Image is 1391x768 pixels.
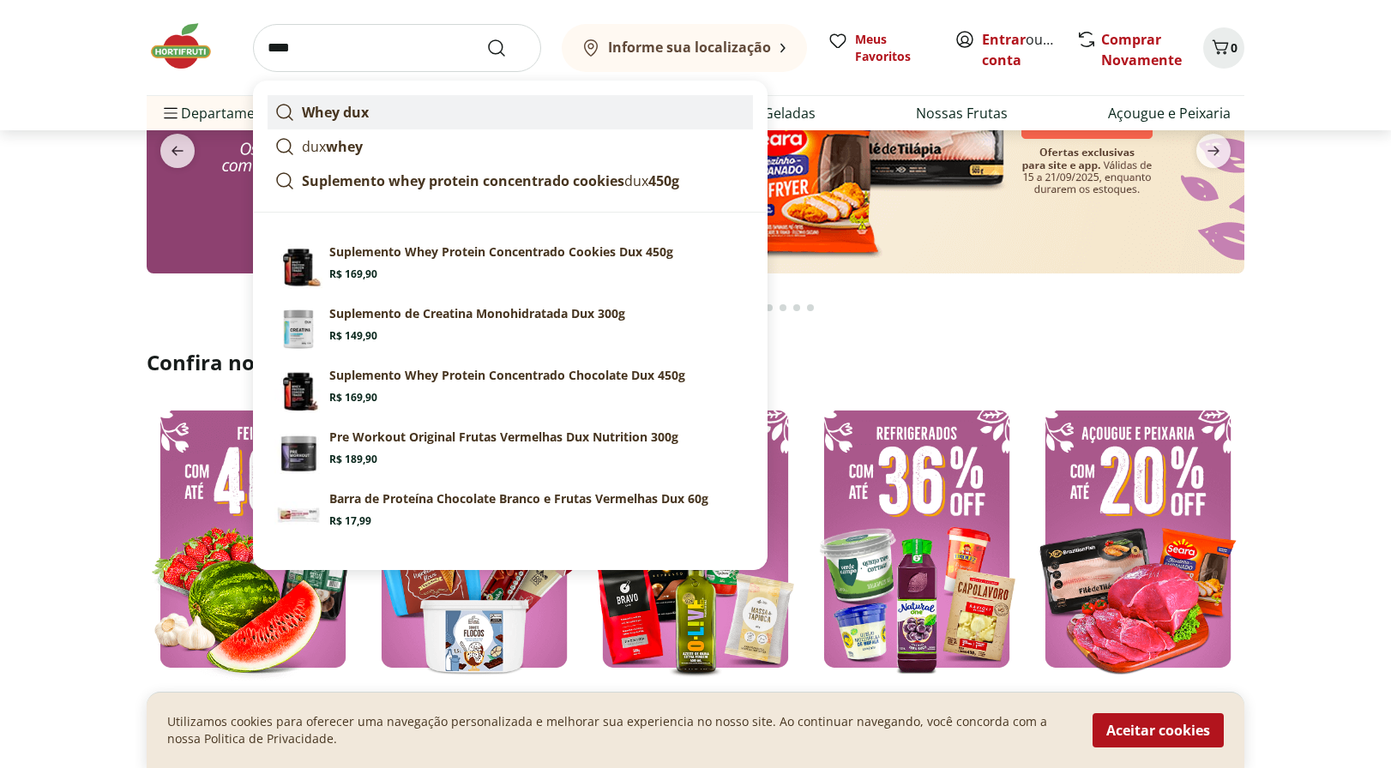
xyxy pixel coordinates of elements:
[274,305,322,353] img: Suplemento de Creatina Monohidratada Dux 300g
[1231,39,1237,56] span: 0
[268,164,753,198] a: Suplemento whey protein concentrado cookiesdux450g
[855,31,934,65] span: Meus Favoritos
[562,24,807,72] button: Informe sua localização
[329,267,377,281] span: R$ 169,90
[762,287,776,328] button: Go to page 14 from fs-carousel
[329,367,685,384] p: Suplemento Whey Protein Concentrado Chocolate Dux 450g
[268,360,753,422] a: Suplemento Whey Protein Concentrado Chocolate Dux 450gSuplemento Whey Protein Concentrado Chocola...
[160,93,284,134] span: Departamentos
[268,237,753,298] a: Suplemento Whey Protein Concentrado Cookies Dux 450gSuplemento Whey Protein Concentrado Cookies D...
[147,134,208,168] button: previous
[274,490,322,538] img: Barra de Proteína Chocolate Branco e Frutas Vermelhas Dux 60g
[268,298,753,360] a: Suplemento de Creatina Monohidratada Dux 300gSuplemento de Creatina Monohidratada Dux 300gR$ 149,90
[329,329,377,343] span: R$ 149,90
[167,713,1072,747] p: Utilizamos cookies para oferecer uma navegação personalizada e melhorar sua experiencia no nosso ...
[302,171,679,191] p: dux
[329,490,708,507] p: Barra de Proteína Chocolate Branco e Frutas Vermelhas Dux 60g
[329,514,371,528] span: R$ 17,99
[326,137,363,156] strong: whey
[608,38,771,57] b: Informe sua localização
[160,93,181,134] button: Menu
[982,30,1026,49] a: Entrar
[329,391,377,405] span: R$ 169,90
[1203,27,1244,69] button: Carrinho
[302,171,624,190] strong: Suplemento whey protein concentrado cookies
[253,24,541,72] input: search
[776,287,790,328] button: Go to page 15 from fs-carousel
[1108,103,1231,123] a: Açougue e Peixaria
[828,31,934,65] a: Meus Favoritos
[302,136,363,157] p: dux
[147,349,1244,376] h2: Confira nossos descontos exclusivos
[982,30,1076,69] a: Criar conta
[268,95,753,129] a: Whey dux
[810,397,1023,681] img: resfriados
[916,103,1008,123] a: Nossas Frutas
[1183,134,1244,168] button: next
[274,243,322,291] img: Suplemento Whey Protein Concentrado Cookies Dux 450g
[329,453,377,466] span: R$ 189,90
[274,429,322,477] img: Pre Workout Original Frutas Vermelhas Dux Nutrition 300g
[329,243,673,261] p: Suplemento Whey Protein Concentrado Cookies Dux 450g
[486,38,527,58] button: Submit Search
[1101,30,1182,69] a: Comprar Novamente
[329,429,678,446] p: Pre Workout Original Frutas Vermelhas Dux Nutrition 300g
[268,483,753,545] a: Barra de Proteína Chocolate Branco e Frutas Vermelhas Dux 60gBarra de Proteína Chocolate Branco e...
[268,422,753,483] a: Pre Workout Original Frutas Vermelhas Dux Nutrition 300gPre Workout Original Frutas Vermelhas Dux...
[1032,397,1244,681] img: açougue
[804,287,817,328] button: Go to page 17 from fs-carousel
[648,171,679,190] strong: 450g
[274,367,322,415] img: Suplemento Whey Protein Concentrado Chocolate Dux 450g
[147,21,232,72] img: Hortifruti
[147,397,359,681] img: feira
[790,287,804,328] button: Go to page 16 from fs-carousel
[268,129,753,164] a: duxwhey
[1093,713,1224,747] button: Aceitar cookies
[982,29,1058,70] span: ou
[329,305,625,322] p: Suplemento de Creatina Monohidratada Dux 300g
[302,103,369,122] strong: Whey dux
